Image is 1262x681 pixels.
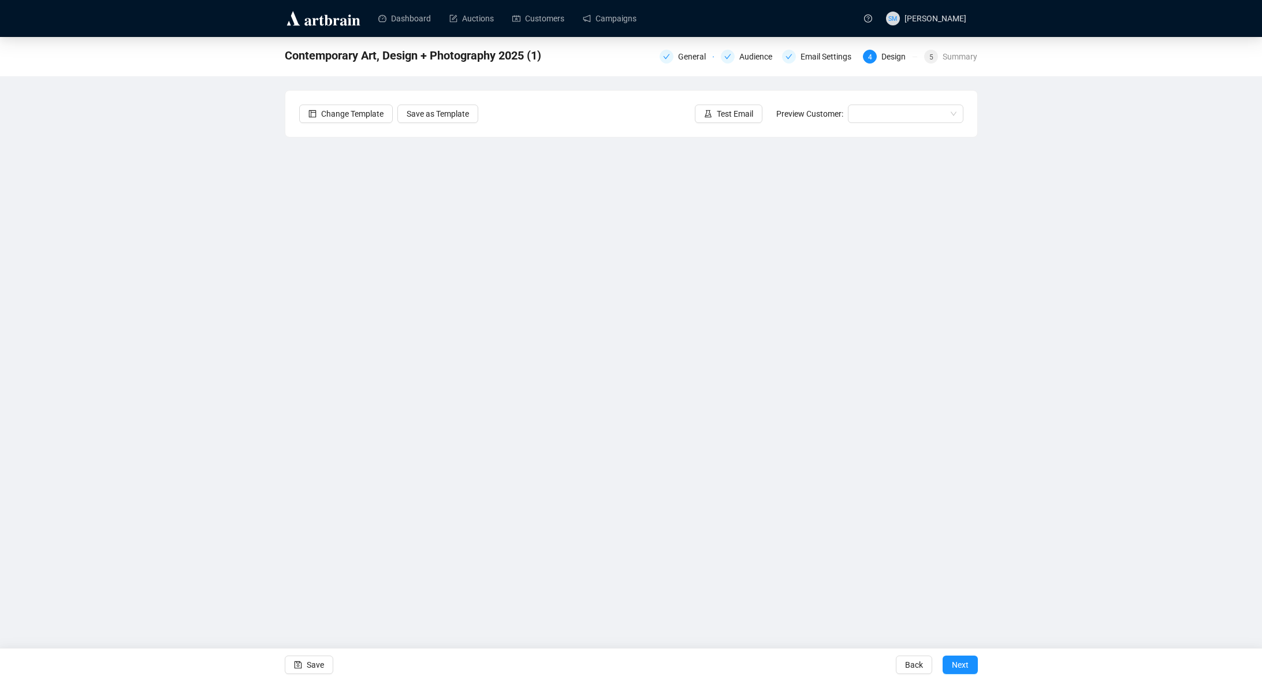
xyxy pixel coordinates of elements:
[583,3,636,34] a: Campaigns
[294,661,302,669] span: save
[307,649,324,681] span: Save
[704,110,712,118] span: experiment
[449,3,494,34] a: Auctions
[695,105,762,123] button: Test Email
[801,50,858,64] div: Email Settings
[1223,642,1250,669] iframe: Intercom live chat
[397,105,478,123] button: Save as Template
[864,14,872,23] span: question-circle
[929,53,933,61] span: 5
[776,109,843,118] span: Preview Customer:
[285,9,362,28] img: logo
[285,656,333,674] button: Save
[868,53,872,61] span: 4
[863,50,917,64] div: 4Design
[881,50,913,64] div: Design
[739,50,779,64] div: Audience
[717,107,753,120] span: Test Email
[308,110,317,118] span: layout
[285,46,541,65] span: Contemporary Art, Design + Photography 2025 (1)
[660,50,714,64] div: General
[904,14,966,23] span: [PERSON_NAME]
[896,656,932,674] button: Back
[299,105,393,123] button: Change Template
[943,50,977,64] div: Summary
[952,649,969,681] span: Next
[888,13,897,23] span: SM
[678,50,713,64] div: General
[407,107,469,120] span: Save as Template
[378,3,431,34] a: Dashboard
[905,649,923,681] span: Back
[724,53,731,60] span: check
[321,107,384,120] span: Change Template
[721,50,775,64] div: Audience
[782,50,856,64] div: Email Settings
[786,53,792,60] span: check
[924,50,977,64] div: 5Summary
[512,3,564,34] a: Customers
[943,656,978,674] button: Next
[663,53,670,60] span: check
